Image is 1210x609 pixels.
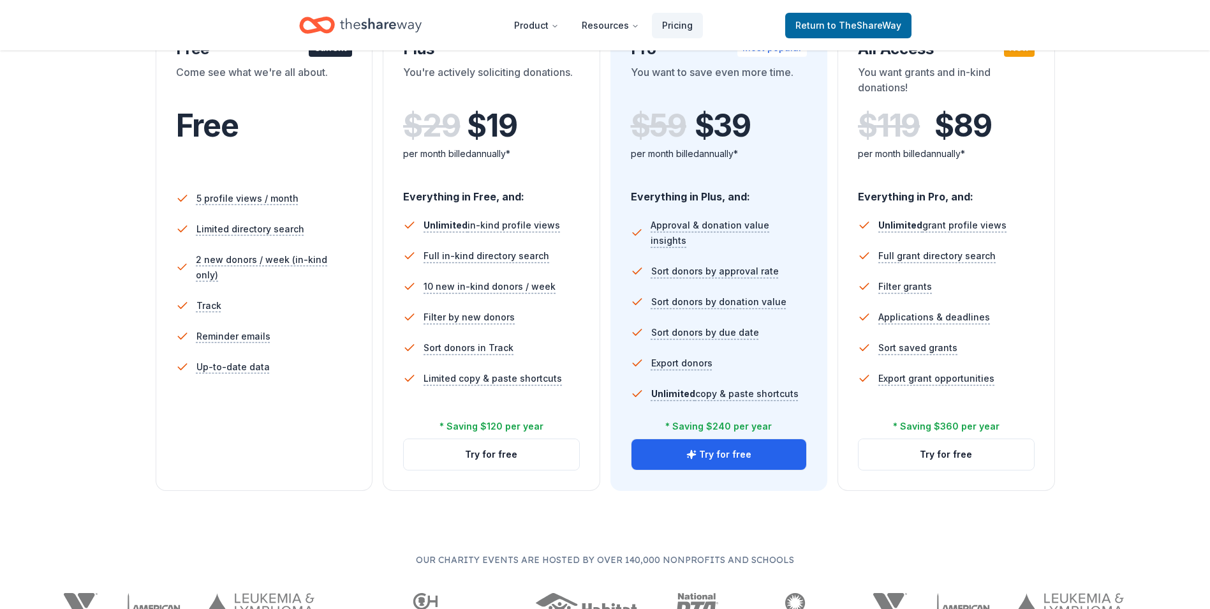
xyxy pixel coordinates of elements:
div: You want to save even more time. [631,64,808,100]
span: Filter by new donors [424,310,515,325]
div: Everything in Pro, and: [858,178,1035,205]
span: in-kind profile views [424,220,560,230]
button: Try for free [859,439,1034,470]
a: Pricing [652,13,703,38]
span: Sort saved grants [878,340,957,356]
span: Up-to-date data [196,359,270,375]
span: Limited directory search [196,222,304,237]
span: Limited copy & paste shortcuts [424,371,562,386]
span: 10 new in-kind donors / week [424,279,556,294]
div: Come see what we're all about. [176,64,353,100]
span: Sort donors in Track [424,340,513,356]
span: copy & paste shortcuts [651,388,799,399]
span: Full grant directory search [878,248,996,264]
div: * Saving $240 per year [665,419,772,434]
div: per month billed annually* [631,146,808,162]
span: Filter grants [878,279,932,294]
span: Full in-kind directory search [424,248,549,264]
span: Return [795,18,901,33]
div: You want grants and in-kind donations! [858,64,1035,100]
span: Unlimited [424,220,468,230]
span: Export donors [651,356,712,371]
p: Our charity events are hosted by over 140,000 nonprofits and schools [51,552,1159,568]
span: grant profile views [878,220,1007,230]
nav: Main [504,10,703,40]
div: Everything in Plus, and: [631,178,808,205]
button: Try for free [631,439,807,470]
span: Applications & deadlines [878,310,990,325]
span: to TheShareWay [827,20,901,31]
span: 2 new donors / week (in-kind only) [196,252,352,283]
span: $ 39 [695,108,751,144]
span: Reminder emails [196,329,270,344]
span: Unlimited [651,388,695,399]
span: Sort donors by approval rate [651,264,779,279]
span: Free [176,107,239,144]
div: * Saving $120 per year [439,419,543,434]
div: You're actively soliciting donations. [403,64,580,100]
div: per month billed annually* [403,146,580,162]
span: $ 19 [467,108,517,144]
span: Sort donors by due date [651,325,759,340]
span: Track [196,298,221,313]
div: * Saving $360 per year [893,419,1000,434]
button: Try for free [404,439,579,470]
div: per month billed annually* [858,146,1035,162]
span: Sort donors by donation value [651,294,786,310]
a: Home [299,10,422,40]
span: Approval & donation value insights [651,218,807,248]
span: Unlimited [878,220,922,230]
div: Everything in Free, and: [403,178,580,205]
span: 5 profile views / month [196,191,299,206]
button: Product [504,13,569,38]
button: Resources [572,13,649,38]
span: Export grant opportunities [878,371,994,386]
span: $ 89 [934,108,991,144]
a: Returnto TheShareWay [785,13,911,38]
